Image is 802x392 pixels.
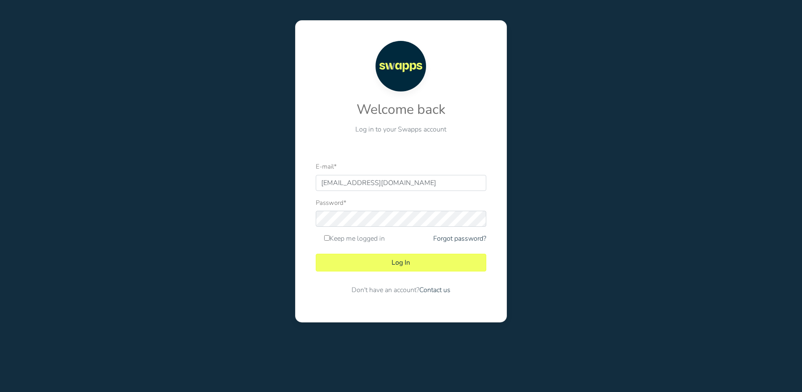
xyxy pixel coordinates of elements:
[316,124,486,134] p: Log in to your Swapps account
[316,198,346,208] label: Password
[324,235,330,241] input: Keep me logged in
[316,285,486,295] p: Don't have an account?
[316,102,486,118] h2: Welcome back
[324,234,385,244] label: Keep me logged in
[376,41,426,91] img: Swapps logo
[316,175,486,191] input: E-mail address
[419,285,450,295] a: Contact us
[316,162,337,172] label: E-mail
[316,254,486,271] button: Log In
[433,234,486,244] a: Forgot password?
